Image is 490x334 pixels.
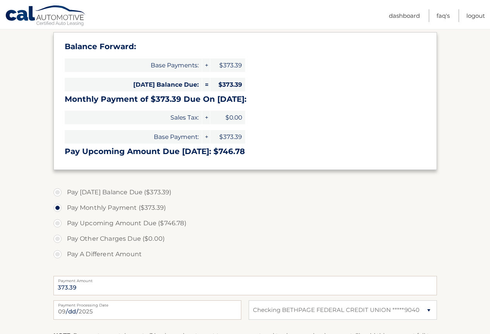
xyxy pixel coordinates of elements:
[202,58,210,72] span: +
[65,78,202,91] span: [DATE] Balance Due:
[53,276,437,282] label: Payment Amount
[210,130,245,144] span: $373.39
[65,111,202,124] span: Sales Tax:
[53,231,437,247] label: Pay Other Charges Due ($0.00)
[65,58,202,72] span: Base Payments:
[53,276,437,295] input: Payment Amount
[65,42,426,51] h3: Balance Forward:
[437,9,450,22] a: FAQ's
[53,300,241,307] label: Payment Processing Date
[65,147,426,156] h3: Pay Upcoming Amount Due [DATE]: $746.78
[53,300,241,320] input: Payment Date
[5,5,86,27] a: Cal Automotive
[210,78,245,91] span: $373.39
[202,111,210,124] span: +
[210,58,245,72] span: $373.39
[65,94,426,104] h3: Monthly Payment of $373.39 Due On [DATE]:
[65,130,202,144] span: Base Payment:
[53,216,437,231] label: Pay Upcoming Amount Due ($746.78)
[202,78,210,91] span: =
[53,185,437,200] label: Pay [DATE] Balance Due ($373.39)
[53,200,437,216] label: Pay Monthly Payment ($373.39)
[466,9,485,22] a: Logout
[53,247,437,262] label: Pay A Different Amount
[210,111,245,124] span: $0.00
[202,130,210,144] span: +
[389,9,420,22] a: Dashboard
